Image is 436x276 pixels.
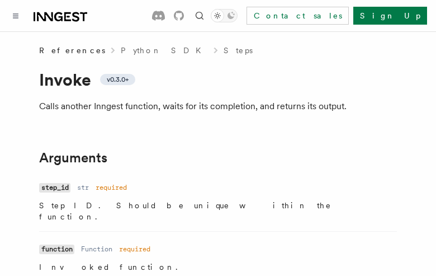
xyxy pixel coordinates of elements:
[121,45,208,56] a: Python SDK
[224,45,253,56] a: Steps
[39,200,397,222] p: Step ID. Should be unique within the function.
[107,75,129,84] span: v0.3.0+
[247,7,349,25] a: Contact sales
[39,183,70,193] code: step_id
[81,245,112,254] dd: Function
[39,261,397,273] p: Invoked function.
[9,9,22,22] button: Toggle navigation
[39,245,74,254] code: function
[211,9,238,22] button: Toggle dark mode
[193,9,206,22] button: Find something...
[119,245,150,254] dd: required
[39,69,397,90] h1: Invoke
[353,7,427,25] a: Sign Up
[77,183,89,192] dd: str
[39,150,107,166] a: Arguments
[39,99,397,114] p: Calls another Inngest function, waits for its completion, and returns its output.
[96,183,127,192] dd: required
[39,45,105,56] span: References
